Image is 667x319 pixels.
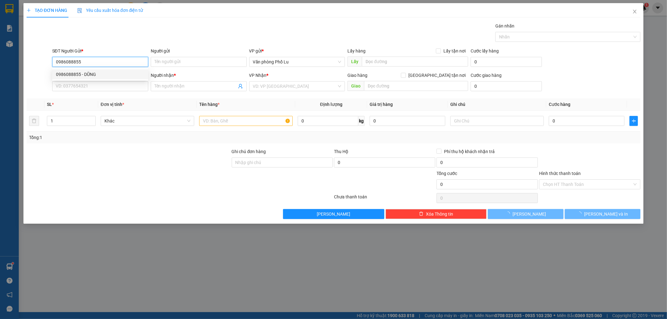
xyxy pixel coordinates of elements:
button: Close [626,3,644,21]
span: [PERSON_NAME] và In [584,211,628,217]
input: Dọc đường [364,81,468,91]
div: Chưa thanh toán [334,193,436,204]
input: Dọc đường [362,57,468,67]
span: Tổng cước [437,171,457,176]
button: deleteXóa Thông tin [386,209,487,219]
span: [GEOGRAPHIC_DATA] tận nơi [406,72,468,79]
div: VP gửi [249,47,345,54]
th: Ghi chú [448,98,546,111]
span: Yêu cầu xuất hóa đơn điện tử [77,8,143,13]
span: [PERSON_NAME] [513,211,546,217]
div: 0986088855 - DŨNG [52,69,148,79]
span: TẠO ĐƠN HÀNG [27,8,67,13]
span: Lấy [347,57,362,67]
span: Cước hàng [549,102,570,107]
span: Văn phòng Phố Lu [253,57,341,67]
label: Hình thức thanh toán [539,171,581,176]
img: icon [77,8,82,13]
span: SL [47,102,52,107]
label: Gán nhãn [495,23,514,28]
img: logo.jpg [3,5,35,36]
input: VD: Bàn, Ghế [199,116,293,126]
label: Cước lấy hàng [471,48,499,53]
span: [PERSON_NAME] [317,211,350,217]
span: VP Nhận [249,73,267,78]
button: [PERSON_NAME] và In [565,209,640,219]
div: 0986088855 - DŨNG [56,71,144,78]
span: kg [358,116,365,126]
span: delete [419,212,423,217]
input: Ghi chú đơn hàng [232,157,333,167]
span: loading [577,212,584,216]
span: Lấy hàng [347,48,366,53]
input: 0 [370,116,445,126]
span: Giao hàng [347,73,367,78]
span: Giá trị hàng [370,102,393,107]
span: loading [506,212,513,216]
div: Người nhận [151,72,247,79]
input: Cước lấy hàng [471,57,542,67]
span: Giao [347,81,364,91]
button: [PERSON_NAME] [283,209,384,219]
button: plus [629,116,638,126]
button: [PERSON_NAME] [488,209,563,219]
div: Người gửi [151,47,247,54]
label: Ghi chú đơn hàng [232,149,266,154]
span: Định lượng [320,102,342,107]
b: [DOMAIN_NAME] [83,5,151,15]
span: Thu Hộ [334,149,348,154]
input: Ghi Chú [450,116,544,126]
span: plus [630,118,638,123]
button: delete [29,116,39,126]
label: Cước giao hàng [471,73,502,78]
span: plus [27,8,31,12]
span: Tên hàng [199,102,220,107]
span: Lấy tận nơi [441,47,468,54]
span: Xóa Thông tin [426,211,453,217]
span: Đơn vị tính [101,102,124,107]
div: SĐT Người Gửi [52,47,148,54]
h2: 9EH4AMVT [3,36,50,47]
span: close [632,9,637,14]
input: Cước giao hàng [471,81,542,91]
span: user-add [238,84,243,89]
b: Sao Việt [38,15,76,25]
div: Tổng: 1 [29,134,257,141]
span: Phí thu hộ khách nhận trả [442,148,497,155]
span: Khác [104,116,190,126]
h2: VP Nhận: VP Nhận 779 Giải Phóng [33,36,151,95]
